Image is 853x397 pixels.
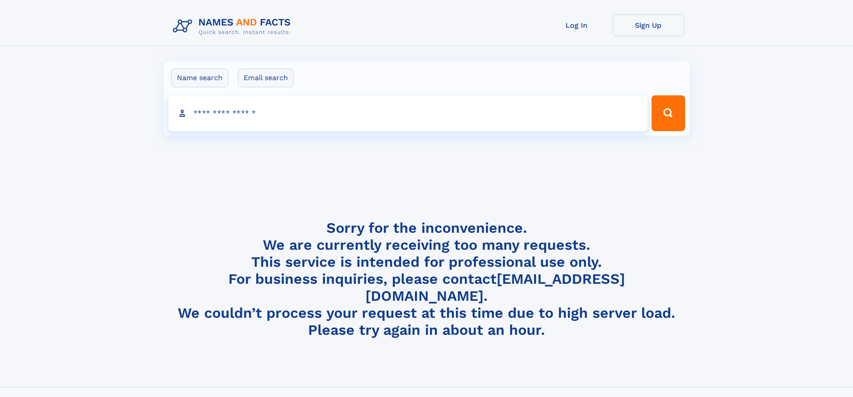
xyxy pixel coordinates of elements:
[171,68,228,87] label: Name search
[169,14,298,38] img: Logo Names and Facts
[652,95,685,131] button: Search Button
[168,95,648,131] input: search input
[169,219,684,339] h4: Sorry for the inconvenience. We are currently receiving too many requests. This service is intend...
[365,270,625,304] a: [EMAIL_ADDRESS][DOMAIN_NAME]
[613,14,684,36] a: Sign Up
[541,14,613,36] a: Log In
[238,68,294,87] label: Email search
